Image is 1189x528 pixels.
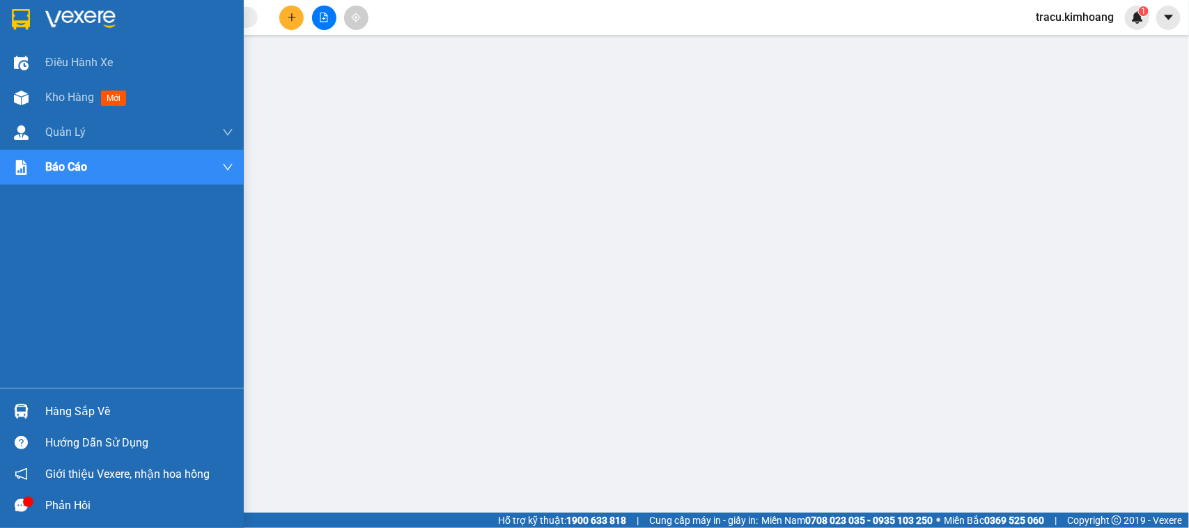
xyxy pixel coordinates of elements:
[319,13,329,22] span: file-add
[805,515,933,526] strong: 0708 023 035 - 0935 103 250
[351,13,361,22] span: aim
[312,6,336,30] button: file-add
[45,158,87,176] span: Báo cáo
[1025,8,1125,26] span: tracu.kimhoang
[45,495,233,516] div: Phản hồi
[936,518,940,523] span: ⚪️
[279,6,304,30] button: plus
[566,515,626,526] strong: 1900 633 818
[344,6,368,30] button: aim
[45,123,86,141] span: Quản Lý
[101,91,126,106] span: mới
[287,13,297,22] span: plus
[14,56,29,70] img: warehouse-icon
[15,436,28,449] span: question-circle
[45,91,94,104] span: Kho hàng
[637,513,639,528] span: |
[14,404,29,419] img: warehouse-icon
[14,125,29,140] img: warehouse-icon
[1163,11,1175,24] span: caret-down
[498,513,626,528] span: Hỗ trợ kỹ thuật:
[1131,11,1144,24] img: icon-new-feature
[1055,513,1057,528] span: |
[45,401,233,422] div: Hàng sắp về
[15,499,28,512] span: message
[1139,6,1149,16] sup: 1
[649,513,758,528] span: Cung cấp máy in - giấy in:
[984,515,1044,526] strong: 0369 525 060
[1156,6,1181,30] button: caret-down
[944,513,1044,528] span: Miền Bắc
[1141,6,1146,16] span: 1
[15,467,28,481] span: notification
[14,160,29,175] img: solution-icon
[45,433,233,453] div: Hướng dẫn sử dụng
[45,465,210,483] span: Giới thiệu Vexere, nhận hoa hồng
[45,54,113,71] span: Điều hành xe
[1112,515,1121,525] span: copyright
[761,513,933,528] span: Miền Nam
[222,162,233,173] span: down
[14,91,29,105] img: warehouse-icon
[222,127,233,138] span: down
[12,9,30,30] img: logo-vxr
